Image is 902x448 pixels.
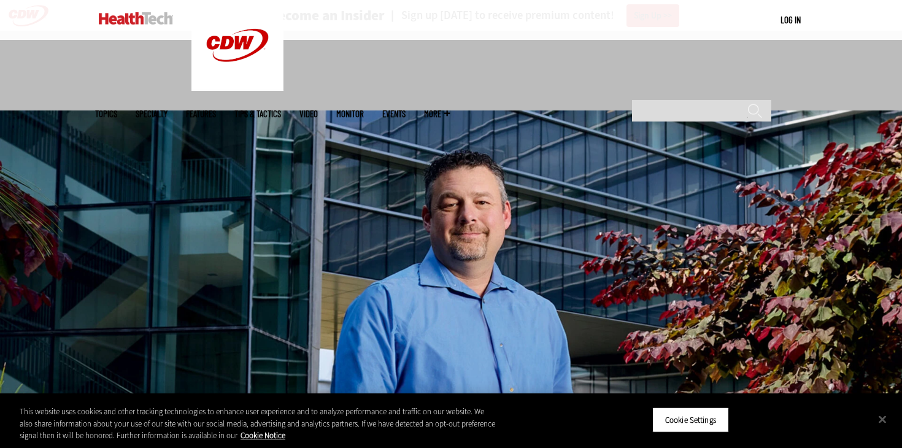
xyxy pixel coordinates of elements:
div: User menu [781,14,801,26]
img: Home [99,12,173,25]
a: Features [186,109,216,118]
a: MonITor [336,109,364,118]
a: More information about your privacy [241,430,285,441]
span: Specialty [136,109,168,118]
a: Tips & Tactics [234,109,281,118]
span: More [424,109,450,118]
button: Close [869,406,896,433]
a: Log in [781,14,801,25]
a: Events [382,109,406,118]
span: Topics [95,109,117,118]
div: This website uses cookies and other tracking technologies to enhance user experience and to analy... [20,406,496,442]
a: Video [299,109,318,118]
a: CDW [191,81,283,94]
button: Cookie Settings [652,407,729,433]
